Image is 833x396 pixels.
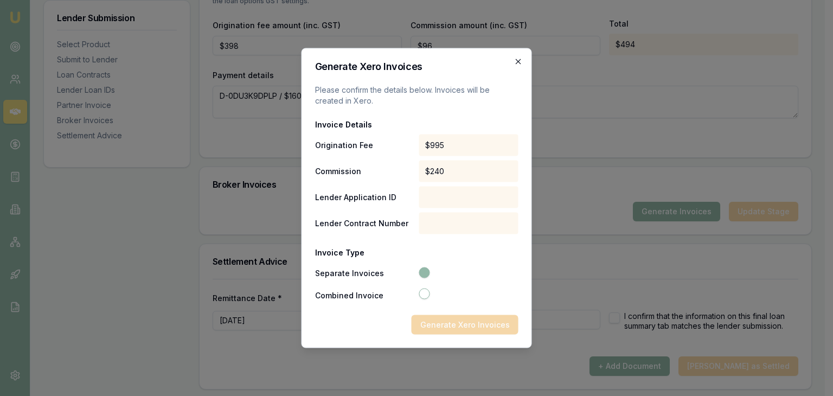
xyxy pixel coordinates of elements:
[419,135,518,156] div: $995
[315,119,415,130] span: Invoice Details
[315,247,415,258] span: Invoice Type
[315,166,415,177] span: Commission
[315,291,417,299] label: Combined Invoice
[315,85,518,106] p: Please confirm the details below. Invoices will be created in Xero.
[315,218,415,229] span: Lender Contract Number
[315,62,518,72] h2: Generate Xero Invoices
[315,192,415,203] span: Lender Application ID
[315,270,417,277] label: Separate Invoices
[419,161,518,182] div: $240
[315,140,415,151] span: Origination Fee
